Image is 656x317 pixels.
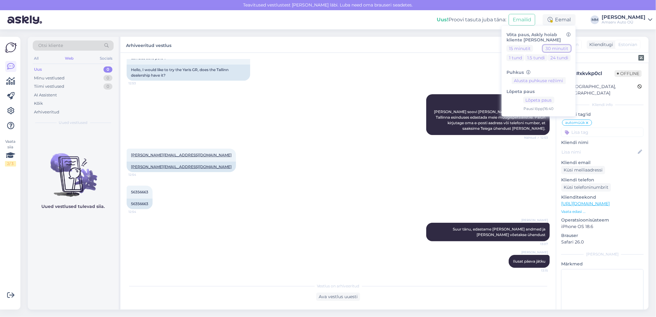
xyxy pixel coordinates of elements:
span: Uued vestlused [59,120,88,125]
span: 12:54 [128,209,152,214]
button: Emailid [509,14,535,26]
button: 1 tund [507,54,524,61]
span: 13:07 [525,242,548,246]
h6: Lõpeta paus [507,89,571,94]
p: Märkmed [561,261,644,267]
div: [GEOGRAPHIC_DATA], [GEOGRAPHIC_DATA] [563,83,637,96]
p: Operatsioonisüsteem [561,217,644,223]
div: Minu vestlused [34,75,65,81]
a: [PERSON_NAME][EMAIL_ADDRESS][DOMAIN_NAME] [131,164,232,169]
div: MM [591,15,599,24]
span: Offline [615,70,642,77]
div: Kliendi info [561,102,644,108]
div: 56356663 [127,199,153,209]
span: 12:53 [128,81,152,86]
span: [PERSON_NAME] [521,218,548,222]
p: iPhone OS 18.6 [561,223,644,230]
p: Kliendi tag'id [561,111,644,118]
div: Proovi tasuta juba täna: [437,16,506,23]
a: [PERSON_NAME]Amserv Auto OÜ [602,15,652,25]
button: 1.5 tundi [525,54,548,61]
div: Ava vestlus uuesti [316,293,360,301]
div: Arhiveeritud [34,109,59,115]
div: Vaata siia [5,139,16,167]
span: 56356663 [131,190,148,194]
p: Brauser [561,232,644,239]
span: [PERSON_NAME] [521,250,548,255]
div: Kõik [34,100,43,107]
input: Lisa nimi [561,149,637,155]
p: Kliendi telefon [561,177,644,183]
div: [PERSON_NAME] [561,251,644,257]
button: Alusta puhkuse režiimi [512,77,566,84]
div: Hello, I would like to try the Yaris GR, does the Tallinn dealership have it? [127,65,250,81]
button: 30 minutit [543,45,571,52]
p: Klienditeekond [561,194,644,201]
div: Pausi lõpp | 16:40 [507,106,571,112]
span: Suur tänu, edastame [PERSON_NAME] andmed ja [PERSON_NAME] võetakse ühendust [453,227,546,237]
button: 15 minutit [507,45,533,52]
div: Klienditugi [587,41,613,48]
b: Uus! [437,17,448,23]
div: # xkvkp0cl [576,70,615,77]
div: Küsi meiliaadressi [561,166,605,174]
p: Uued vestlused tulevad siia. [42,203,105,210]
div: 0 [103,75,112,81]
div: All [33,54,40,62]
p: Kliendi nimi [561,139,644,146]
span: Otsi kliente [38,42,63,49]
div: Uus [34,66,42,73]
a: [PERSON_NAME][EMAIL_ADDRESS][DOMAIN_NAME] [131,153,232,157]
span: 12:54 [128,172,152,177]
div: [PERSON_NAME] [602,15,645,20]
span: 13:15 [525,268,548,273]
input: Lisa tag [561,128,644,137]
div: AI Assistent [34,92,57,98]
span: automüük [565,121,585,125]
img: zendesk [638,55,644,61]
div: Web [64,54,75,62]
img: Askly Logo [5,42,17,53]
span: Vestlus on arhiveeritud [317,283,360,289]
div: Amserv Auto OÜ [602,20,645,25]
p: Kliendi email [561,159,644,166]
a: [URL][DOMAIN_NAME] [561,201,610,206]
label: Arhiveeritud vestlus [126,40,171,49]
button: 24 tundi [548,54,571,61]
div: Eemal [543,14,576,25]
div: Tiimi vestlused [34,83,64,90]
img: No chats [28,142,119,198]
h6: Võta paus, Askly hoiab kliente [PERSON_NAME] [507,32,571,43]
div: Küsi telefoninumbrit [561,183,611,192]
div: 0 [103,66,112,73]
span: Nähtud ✓ 12:53 [524,135,548,140]
span: Ilusat päeva jätku [513,259,545,264]
p: Safari 26.0 [561,239,644,245]
button: Lõpeta paus [523,97,554,104]
div: 2 / 3 [5,161,16,167]
div: Socials [99,54,114,62]
h6: Puhkus [507,70,571,75]
span: Estonian [618,41,637,48]
div: 0 [103,83,112,90]
p: Vaata edasi ... [561,209,644,214]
